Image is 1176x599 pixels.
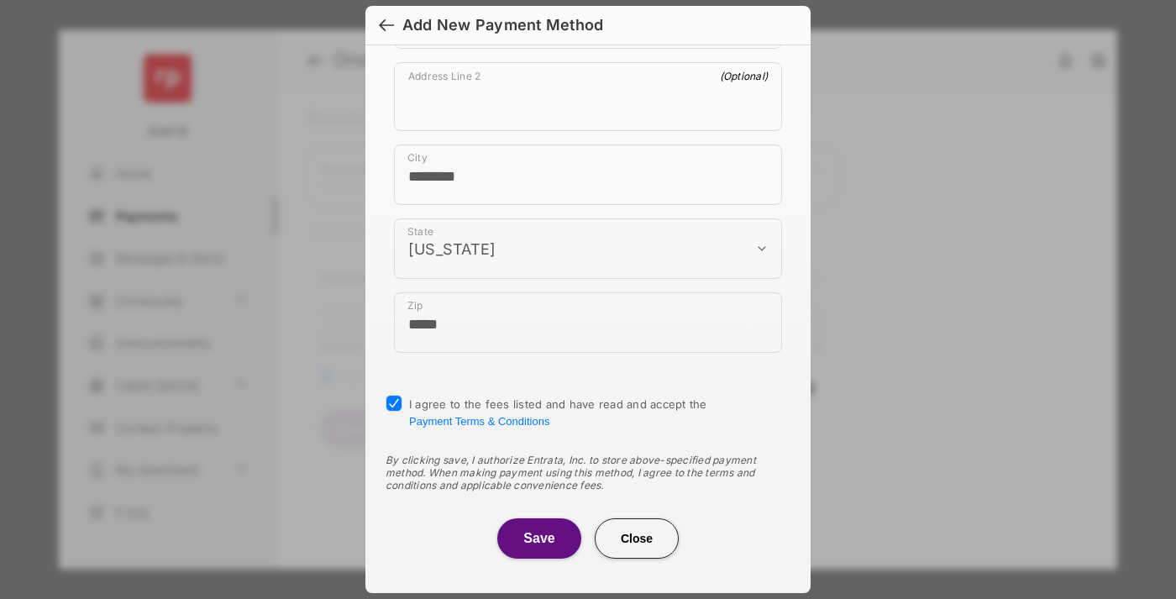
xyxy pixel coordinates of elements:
span: I agree to the fees listed and have read and accept the [409,397,707,428]
div: payment_method_screening[postal_addresses][addressLine2] [394,62,782,131]
button: Save [497,518,581,559]
button: Close [595,518,679,559]
div: payment_method_screening[postal_addresses][locality] [394,144,782,205]
button: I agree to the fees listed and have read and accept the [409,415,549,428]
div: payment_method_screening[postal_addresses][administrativeArea] [394,218,782,279]
div: payment_method_screening[postal_addresses][postalCode] [394,292,782,353]
div: Add New Payment Method [402,16,603,34]
div: By clicking save, I authorize Entrata, Inc. to store above-specified payment method. When making ... [386,454,790,491]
